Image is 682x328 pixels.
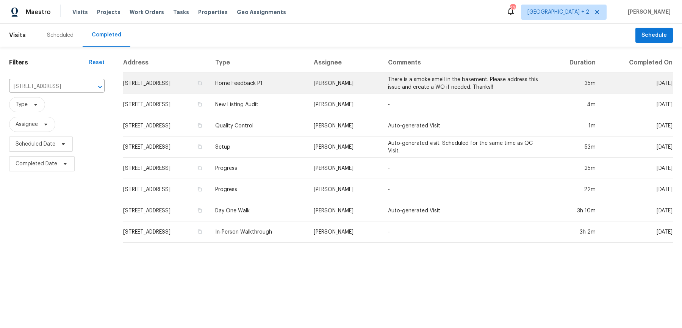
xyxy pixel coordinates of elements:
td: [DATE] [602,94,673,115]
th: Duration [547,53,601,73]
td: Home Feedback P1 [209,73,308,94]
td: [PERSON_NAME] [308,200,382,221]
td: [DATE] [602,179,673,200]
th: Assignee [308,53,382,73]
input: Search for an address... [9,81,83,93]
td: [STREET_ADDRESS] [123,73,209,94]
td: [PERSON_NAME] [308,94,382,115]
td: 35m [547,73,601,94]
td: - [382,94,547,115]
span: Completed Date [16,160,57,168]
td: [PERSON_NAME] [308,73,382,94]
th: Type [209,53,308,73]
button: Copy Address [196,186,203,193]
td: - [382,221,547,243]
div: Reset [89,59,105,66]
h1: Filters [9,59,89,66]
span: Assignee [16,121,38,128]
span: [GEOGRAPHIC_DATA] + 2 [527,8,589,16]
th: Completed On [602,53,673,73]
td: [STREET_ADDRESS] [123,200,209,221]
td: There is a smoke smell in the basement. Please address this issue and create a WO if needed. Than... [382,73,547,94]
span: Schedule [641,31,667,40]
div: Completed [92,31,121,39]
td: [STREET_ADDRESS] [123,158,209,179]
td: 3h 10m [547,200,601,221]
button: Copy Address [196,165,203,171]
td: - [382,158,547,179]
span: Properties [198,8,228,16]
span: Projects [97,8,120,16]
td: Quality Control [209,115,308,137]
td: 3h 2m [547,221,601,243]
div: Scheduled [47,31,74,39]
span: [PERSON_NAME] [625,8,671,16]
td: [PERSON_NAME] [308,221,382,243]
td: 25m [547,158,601,179]
button: Copy Address [196,207,203,214]
td: 1m [547,115,601,137]
td: [STREET_ADDRESS] [123,179,209,200]
td: Auto-generated Visit [382,115,547,137]
td: Auto-generated visit. Scheduled for the same time as QC Visit. [382,137,547,158]
td: New Listing Audit [209,94,308,115]
td: Setup [209,137,308,158]
td: 4m [547,94,601,115]
span: Visits [9,27,26,44]
td: 22m [547,179,601,200]
button: Copy Address [196,80,203,86]
td: [PERSON_NAME] [308,179,382,200]
button: Copy Address [196,122,203,129]
button: Open [95,82,105,92]
td: In-Person Walkthrough [209,221,308,243]
span: Visits [72,8,88,16]
span: Tasks [173,9,189,15]
td: [STREET_ADDRESS] [123,94,209,115]
td: [STREET_ADDRESS] [123,221,209,243]
th: Comments [382,53,547,73]
td: [STREET_ADDRESS] [123,115,209,137]
span: Type [16,101,28,108]
span: Work Orders [130,8,164,16]
th: Address [123,53,209,73]
td: 53m [547,137,601,158]
td: - [382,179,547,200]
td: Progress [209,179,308,200]
td: Auto-generated Visit [382,200,547,221]
td: Progress [209,158,308,179]
td: [STREET_ADDRESS] [123,137,209,158]
button: Schedule [635,28,673,43]
td: [DATE] [602,137,673,158]
td: [DATE] [602,158,673,179]
span: Maestro [26,8,51,16]
td: [DATE] [602,73,673,94]
td: [DATE] [602,115,673,137]
td: Day One Walk [209,200,308,221]
td: [PERSON_NAME] [308,158,382,179]
button: Copy Address [196,228,203,235]
span: Geo Assignments [237,8,286,16]
div: 221 [510,5,515,12]
td: [PERSON_NAME] [308,137,382,158]
td: [DATE] [602,200,673,221]
button: Copy Address [196,143,203,150]
td: [DATE] [602,221,673,243]
span: Scheduled Date [16,140,55,148]
button: Copy Address [196,101,203,108]
td: [PERSON_NAME] [308,115,382,137]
